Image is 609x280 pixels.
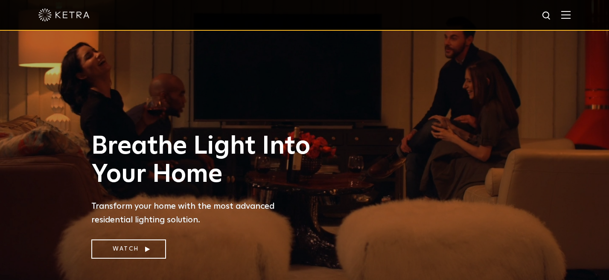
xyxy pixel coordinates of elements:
img: search icon [542,11,552,21]
img: ketra-logo-2019-white [38,9,90,21]
h1: Breathe Light Into Your Home [91,132,318,189]
p: Transform your home with the most advanced residential lighting solution. [91,199,318,227]
img: Hamburger%20Nav.svg [561,11,571,19]
a: Watch [91,239,166,259]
